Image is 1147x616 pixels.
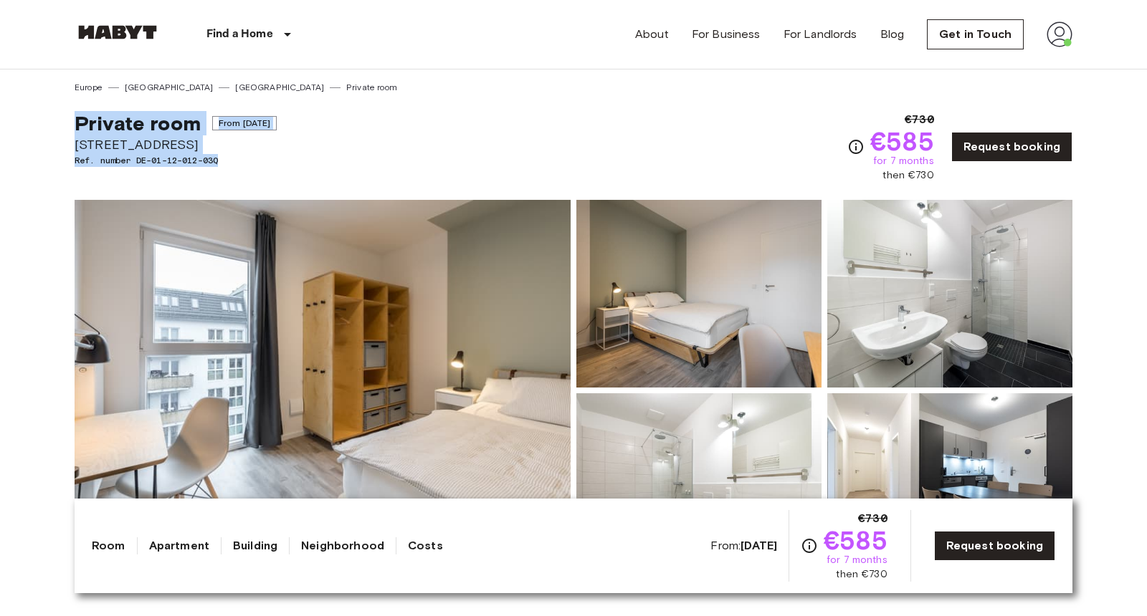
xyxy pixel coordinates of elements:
[905,111,934,128] span: €730
[75,200,571,581] img: Marketing picture of unit DE-01-12-012-03Q
[75,154,277,167] span: Ref. number DE-01-12-012-03Q
[927,19,1024,49] a: Get in Touch
[951,132,1072,162] a: Request booking
[934,531,1055,561] a: Request booking
[408,537,443,554] a: Costs
[873,154,934,168] span: for 7 months
[882,168,933,183] span: then €730
[75,81,103,94] a: Europe
[75,111,201,135] span: Private room
[784,26,857,43] a: For Landlords
[827,200,1072,388] img: Picture of unit DE-01-12-012-03Q
[235,81,324,94] a: [GEOGRAPHIC_DATA]
[75,135,277,154] span: [STREET_ADDRESS]
[635,26,669,43] a: About
[710,538,777,554] span: From:
[206,26,273,43] p: Find a Home
[827,393,1072,581] img: Picture of unit DE-01-12-012-03Q
[346,81,397,94] a: Private room
[836,567,887,582] span: then €730
[576,393,822,581] img: Picture of unit DE-01-12-012-03Q
[576,200,822,388] img: Picture of unit DE-01-12-012-03Q
[92,537,125,554] a: Room
[149,537,209,554] a: Apartment
[125,81,214,94] a: [GEOGRAPHIC_DATA]
[1047,21,1072,47] img: avatar
[827,553,887,567] span: for 7 months
[801,537,818,554] svg: Check cost overview for full price breakdown. Please note that discounts apply to new joiners onl...
[880,26,905,43] a: Blog
[847,138,865,155] svg: Check cost overview for full price breakdown. Please note that discounts apply to new joiners onl...
[75,25,161,39] img: Habyt
[301,537,384,554] a: Neighborhood
[870,128,934,154] span: €585
[212,116,277,130] span: From [DATE]
[741,539,777,552] b: [DATE]
[233,537,277,554] a: Building
[858,510,887,527] span: €730
[824,527,887,553] span: €585
[692,26,761,43] a: For Business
